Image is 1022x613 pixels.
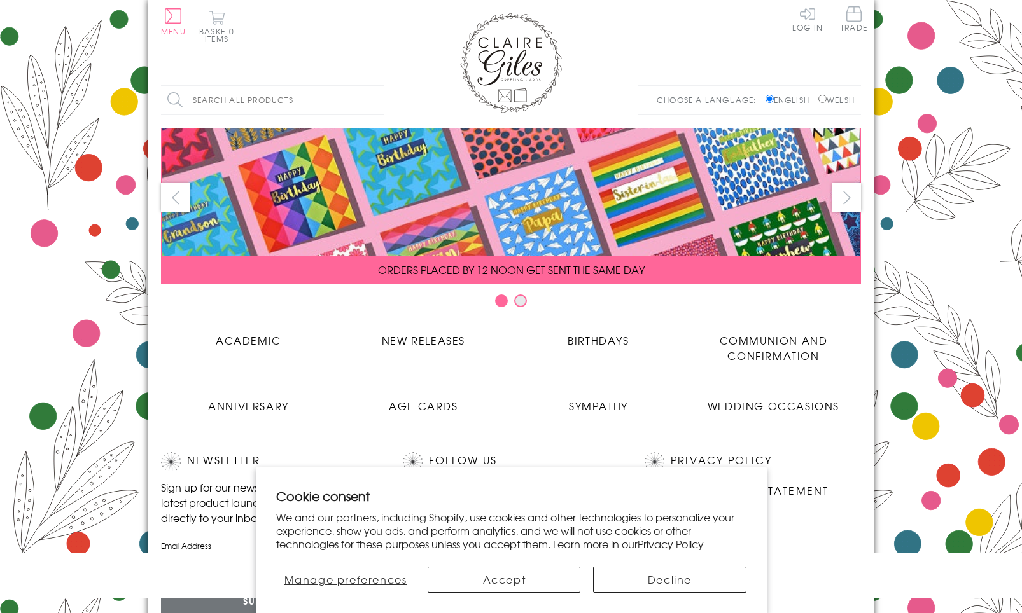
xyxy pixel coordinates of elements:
[460,13,562,113] img: Claire Giles Greetings Cards
[161,25,186,37] span: Menu
[161,452,377,471] h2: Newsletter
[511,323,686,348] a: Birthdays
[720,333,828,363] span: Communion and Confirmation
[205,25,234,45] span: 0 items
[336,389,511,413] a: Age Cards
[841,6,867,31] span: Trade
[403,452,619,471] h2: Follow Us
[161,183,190,212] button: prev
[671,452,772,469] a: Privacy Policy
[832,183,861,212] button: next
[161,86,384,114] input: Search all products
[766,95,774,103] input: English
[766,94,816,106] label: English
[161,479,377,525] p: Sign up for our newsletter to receive the latest product launches, news and offers directly to yo...
[389,398,458,413] span: Age Cards
[686,389,861,413] a: Wedding Occasions
[161,540,377,551] label: Email Address
[276,567,416,593] button: Manage preferences
[371,86,384,114] input: Search
[276,511,746,550] p: We and our partners, including Shopify, use cookies and other technologies to personalize your ex...
[569,398,628,413] span: Sympathy
[708,398,839,413] span: Wedding Occasions
[514,294,527,307] button: Carousel Page 2
[818,94,855,106] label: Welsh
[161,323,336,348] a: Academic
[378,262,645,277] span: ORDERS PLACED BY 12 NOON GET SENT THE SAME DAY
[568,333,629,348] span: Birthdays
[593,567,746,593] button: Decline
[511,389,686,413] a: Sympathy
[276,487,746,505] h2: Cookie consent
[495,294,508,307] button: Carousel Page 1 (Current Slide)
[284,572,407,587] span: Manage preferences
[841,6,867,34] a: Trade
[199,10,234,43] button: Basket0 items
[657,94,763,106] p: Choose a language:
[382,333,465,348] span: New Releases
[216,333,281,348] span: Academic
[428,567,580,593] button: Accept
[818,95,827,103] input: Welsh
[638,536,704,551] a: Privacy Policy
[161,294,861,313] div: Carousel Pagination
[686,323,861,363] a: Communion and Confirmation
[161,389,336,413] a: Anniversary
[161,8,186,35] button: Menu
[336,323,511,348] a: New Releases
[792,6,823,31] a: Log In
[208,398,289,413] span: Anniversary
